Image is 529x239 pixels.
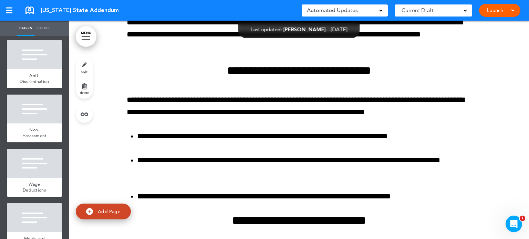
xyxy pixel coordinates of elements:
a: Non-Harassment [7,123,62,142]
span: style [81,69,87,74]
span: Add Page [98,208,121,214]
img: add.svg [86,208,93,215]
div: — [251,27,348,32]
span: Wage Deductions [23,181,46,193]
span: Current Draft [402,6,433,15]
a: delete [76,78,93,99]
span: Automated Updates [307,6,358,15]
a: Launch [484,4,506,17]
a: style [76,57,93,78]
span: Non-Harassment [22,127,47,139]
span: 1 [520,216,525,221]
a: Theme [34,21,52,36]
span: [DATE] [331,26,348,33]
iframe: Intercom live chat [506,216,522,232]
a: MENU [76,26,96,47]
span: [US_STATE] State Addendum [41,7,119,14]
a: Wage Deductions [7,178,62,197]
span: Last updated: [251,26,282,33]
span: Anti-Discrimination [20,73,49,85]
span: delete [80,90,89,95]
a: Pages [17,21,34,36]
a: Add Page [76,204,131,220]
span: [PERSON_NAME] [283,26,326,33]
a: Anti-Discrimination [7,69,62,88]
